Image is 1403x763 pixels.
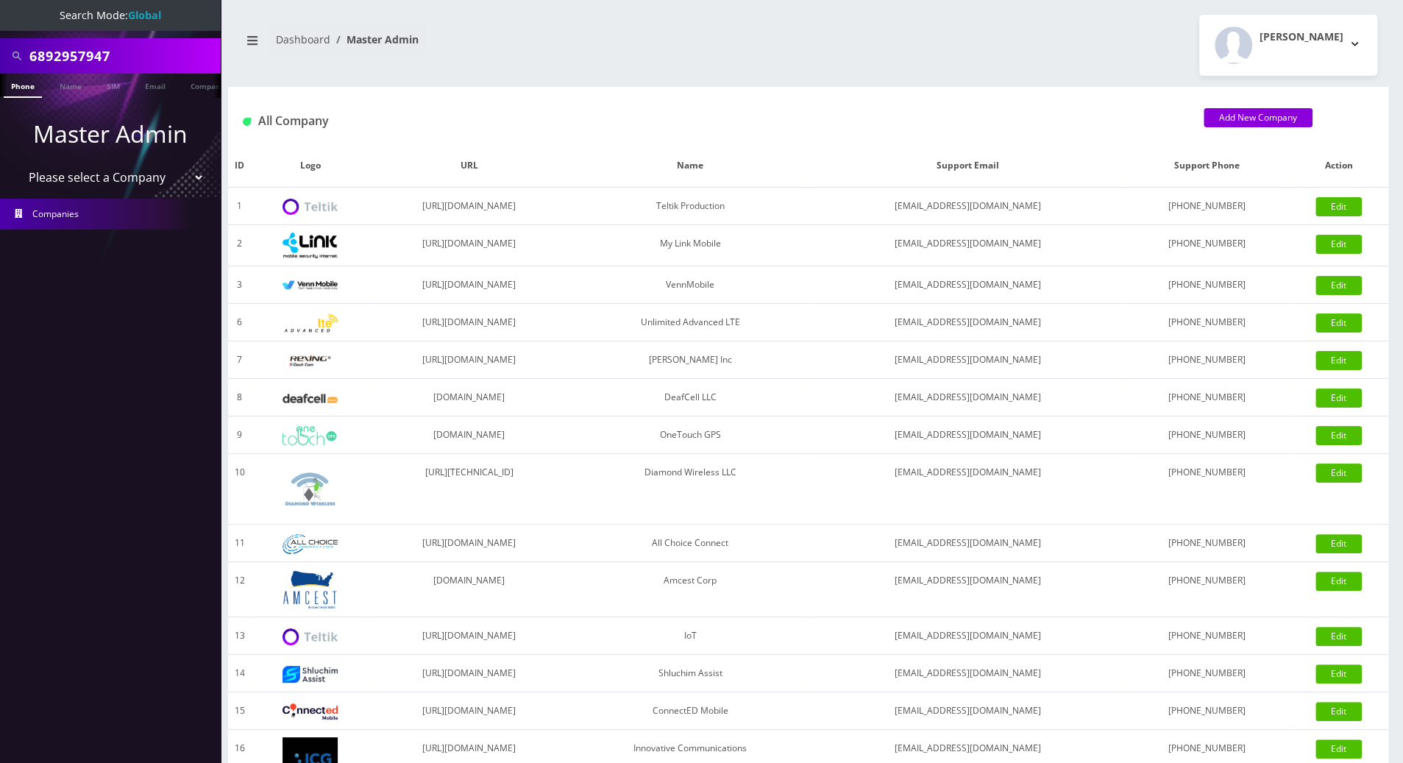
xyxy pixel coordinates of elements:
td: [PHONE_NUMBER] [1124,655,1289,692]
a: Add New Company [1204,108,1313,127]
strong: Global [128,8,161,22]
td: 10 [228,454,252,525]
li: Master Admin [330,32,419,47]
img: My Link Mobile [283,233,338,258]
td: 13 [228,617,252,655]
a: Edit [1315,351,1362,370]
td: [URL][DOMAIN_NAME] [369,266,569,304]
a: Edit [1315,235,1362,254]
td: DeafCell LLC [569,379,811,416]
td: 15 [228,692,252,730]
a: Edit [1315,664,1362,684]
td: [URL][DOMAIN_NAME] [369,304,569,341]
td: [DOMAIN_NAME] [369,562,569,617]
img: Amcest Corp [283,569,338,609]
a: Edit [1315,276,1362,295]
td: 9 [228,416,252,454]
img: OneTouch GPS [283,426,338,445]
td: [EMAIL_ADDRESS][DOMAIN_NAME] [811,416,1123,454]
td: [PHONE_NUMBER] [1124,454,1289,525]
td: 7 [228,341,252,379]
a: Edit [1315,534,1362,553]
td: [PHONE_NUMBER] [1124,692,1289,730]
img: VennMobile [283,280,338,291]
a: Edit [1315,572,1362,591]
img: DeafCell LLC [283,394,338,403]
td: All Choice Connect [569,525,811,562]
td: [EMAIL_ADDRESS][DOMAIN_NAME] [811,379,1123,416]
a: Edit [1315,313,1362,333]
a: Name [52,74,89,96]
a: SIM [99,74,127,96]
img: Rexing Inc [283,354,338,368]
td: [PHONE_NUMBER] [1124,416,1289,454]
td: ConnectED Mobile [569,692,811,730]
img: IoT [283,628,338,645]
td: [PHONE_NUMBER] [1124,266,1289,304]
td: [URL][DOMAIN_NAME] [369,655,569,692]
td: [EMAIL_ADDRESS][DOMAIN_NAME] [811,266,1123,304]
img: ConnectED Mobile [283,703,338,720]
td: [URL][DOMAIN_NAME] [369,692,569,730]
a: Edit [1315,388,1362,408]
td: [EMAIL_ADDRESS][DOMAIN_NAME] [811,692,1123,730]
td: [EMAIL_ADDRESS][DOMAIN_NAME] [811,188,1123,225]
td: [PHONE_NUMBER] [1124,225,1289,266]
a: Company [183,74,232,96]
span: Search Mode: [60,8,161,22]
th: Action [1289,144,1388,188]
td: [PHONE_NUMBER] [1124,525,1289,562]
td: [EMAIL_ADDRESS][DOMAIN_NAME] [811,525,1123,562]
td: [EMAIL_ADDRESS][DOMAIN_NAME] [811,454,1123,525]
td: [PHONE_NUMBER] [1124,562,1289,617]
td: 1 [228,188,252,225]
td: 12 [228,562,252,617]
span: Companies [32,207,79,220]
td: [PHONE_NUMBER] [1124,304,1289,341]
td: [EMAIL_ADDRESS][DOMAIN_NAME] [811,617,1123,655]
a: Edit [1315,702,1362,721]
td: 6 [228,304,252,341]
a: Edit [1315,739,1362,759]
th: Logo [252,144,369,188]
td: [PHONE_NUMBER] [1124,617,1289,655]
td: [URL][DOMAIN_NAME] [369,188,569,225]
td: VennMobile [569,266,811,304]
td: [URL][DOMAIN_NAME] [369,225,569,266]
td: [URL][DOMAIN_NAME] [369,617,569,655]
a: Edit [1315,464,1362,483]
th: Support Phone [1124,144,1289,188]
td: 14 [228,655,252,692]
img: All Company [243,118,251,126]
a: Email [138,74,173,96]
th: Support Email [811,144,1123,188]
td: OneTouch GPS [569,416,811,454]
td: [EMAIL_ADDRESS][DOMAIN_NAME] [811,562,1123,617]
td: [EMAIL_ADDRESS][DOMAIN_NAME] [811,341,1123,379]
img: Diamond Wireless LLC [283,461,338,517]
button: [PERSON_NAME] [1199,15,1377,76]
h2: [PERSON_NAME] [1260,31,1343,43]
td: 8 [228,379,252,416]
td: My Link Mobile [569,225,811,266]
a: Edit [1315,197,1362,216]
td: [PHONE_NUMBER] [1124,379,1289,416]
td: [EMAIL_ADDRESS][DOMAIN_NAME] [811,655,1123,692]
td: [DOMAIN_NAME] [369,416,569,454]
td: [URL][TECHNICAL_ID] [369,454,569,525]
td: 3 [228,266,252,304]
td: 11 [228,525,252,562]
td: Amcest Corp [569,562,811,617]
td: Shluchim Assist [569,655,811,692]
td: Teltik Production [569,188,811,225]
td: 2 [228,225,252,266]
td: [EMAIL_ADDRESS][DOMAIN_NAME] [811,225,1123,266]
td: [PHONE_NUMBER] [1124,341,1289,379]
td: [PERSON_NAME] Inc [569,341,811,379]
a: Edit [1315,426,1362,445]
img: Teltik Production [283,199,338,216]
td: [DOMAIN_NAME] [369,379,569,416]
td: Diamond Wireless LLC [569,454,811,525]
nav: breadcrumb [239,24,798,66]
img: Unlimited Advanced LTE [283,314,338,333]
